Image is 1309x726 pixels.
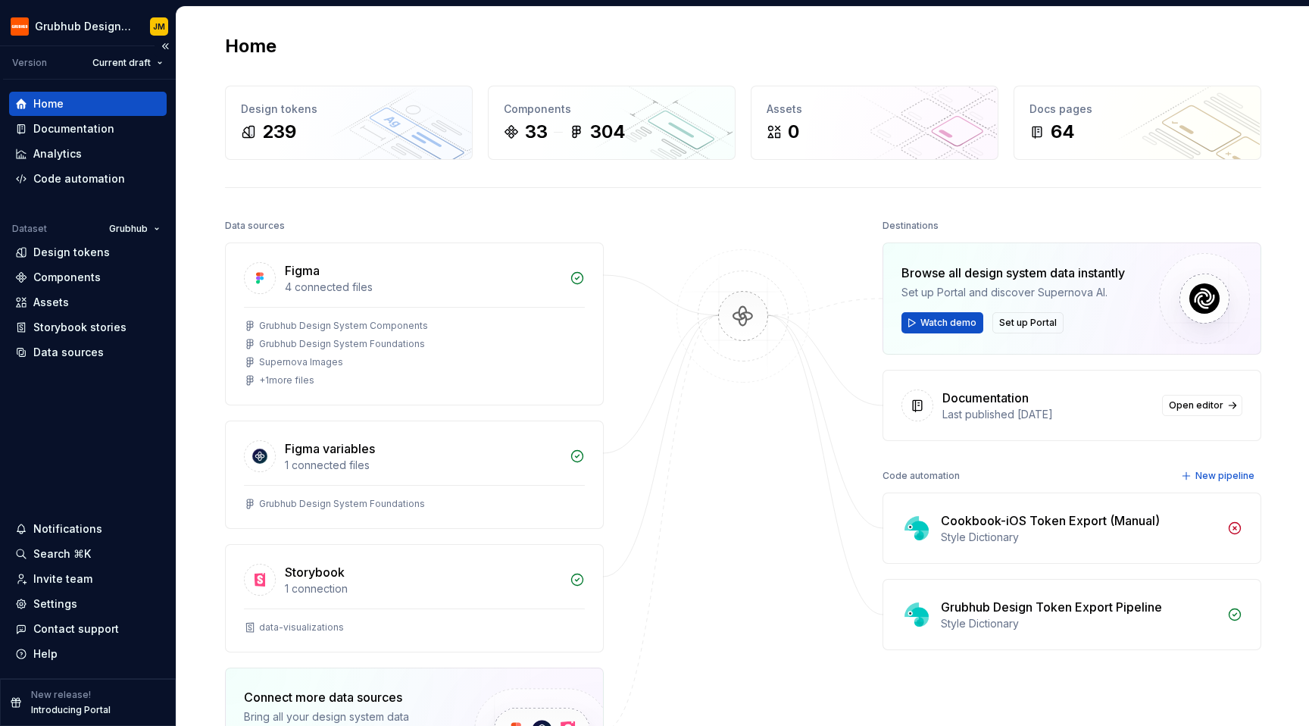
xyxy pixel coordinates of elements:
h2: Home [225,34,276,58]
button: Watch demo [901,312,983,333]
p: Introducing Portal [31,704,111,716]
button: Search ⌘K [9,542,167,566]
div: Grubhub Design System Components [259,320,428,332]
div: Last published [DATE] [942,407,1153,422]
div: + 1 more files [259,374,314,386]
button: Contact support [9,617,167,641]
div: Notifications [33,521,102,537]
div: Style Dictionary [941,530,1218,545]
div: Connect more data sources [244,688,448,706]
button: Current draft [86,52,170,74]
div: data-visualizations [259,621,344,634]
div: Style Dictionary [941,616,1218,631]
a: Assets0 [751,86,998,160]
a: Assets [9,290,167,314]
a: Storybook stories [9,315,167,340]
a: Components [9,265,167,289]
div: Assets [767,102,983,117]
div: Dataset [12,223,47,235]
a: Analytics [9,142,167,166]
div: Browse all design system data instantly [901,264,1125,282]
div: Design tokens [33,245,110,260]
button: Grubhub [102,218,167,239]
div: 1 connected files [285,458,561,473]
div: Supernova Images [259,356,343,368]
div: Destinations [883,215,939,236]
div: Contact support [33,621,119,637]
span: Grubhub [109,223,148,235]
div: Code automation [883,465,960,487]
button: Collapse sidebar [155,36,176,57]
div: Assets [33,295,69,310]
div: Settings [33,596,77,612]
div: Storybook stories [33,320,127,335]
div: 0 [788,120,799,144]
div: Data sources [225,215,285,236]
a: Components33304 [488,86,736,160]
a: Code automation [9,167,167,191]
div: Storybook [285,563,345,581]
a: Docs pages64 [1014,86,1261,160]
div: Code automation [33,171,125,186]
span: Watch demo [920,317,976,329]
div: Help [33,646,58,662]
div: Invite team [33,571,92,587]
div: Documentation [942,389,1029,407]
button: Help [9,642,167,666]
button: Notifications [9,517,167,541]
div: Grubhub Design System [35,19,132,34]
div: Figma variables [285,440,375,458]
div: Data sources [33,345,104,360]
div: Version [12,57,47,69]
a: Invite team [9,567,167,591]
div: 33 [525,120,548,144]
div: Design tokens [241,102,457,117]
a: Open editor [1162,395,1242,416]
div: Figma [285,261,320,280]
img: 4e8d6f31-f5cf-47b4-89aa-e4dec1dc0822.png [11,17,29,36]
div: 304 [590,120,626,144]
div: JM [153,20,165,33]
div: Set up Portal and discover Supernova AI. [901,285,1125,300]
div: 1 connection [285,581,561,596]
a: Figma4 connected filesGrubhub Design System ComponentsGrubhub Design System FoundationsSupernova ... [225,243,604,405]
div: Grubhub Design Token Export Pipeline [941,598,1162,616]
div: Components [33,270,101,285]
div: Docs pages [1029,102,1245,117]
a: Home [9,92,167,116]
a: Data sources [9,340,167,365]
p: New release! [31,689,91,701]
a: Figma variables1 connected filesGrubhub Design System Foundations [225,421,604,529]
div: 4 connected files [285,280,561,295]
div: 239 [262,120,296,144]
div: Components [504,102,720,117]
div: Grubhub Design System Foundations [259,498,425,510]
span: New pipeline [1195,470,1254,482]
span: Current draft [92,57,151,69]
div: Grubhub Design System Foundations [259,338,425,350]
div: Cookbook-iOS Token Export (Manual) [941,512,1160,530]
span: Open editor [1169,399,1223,412]
div: 64 [1051,120,1075,144]
span: Set up Portal [999,317,1057,329]
div: Documentation [33,121,114,136]
a: Documentation [9,117,167,141]
div: Home [33,96,64,111]
div: Analytics [33,146,82,161]
div: Search ⌘K [33,546,91,562]
a: Design tokens239 [225,86,473,160]
a: Settings [9,592,167,616]
button: New pipeline [1176,465,1261,487]
button: Grubhub Design SystemJM [3,10,173,42]
a: Design tokens [9,240,167,264]
a: Storybook1 connectiondata-visualizations [225,544,604,652]
button: Set up Portal [992,312,1064,333]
